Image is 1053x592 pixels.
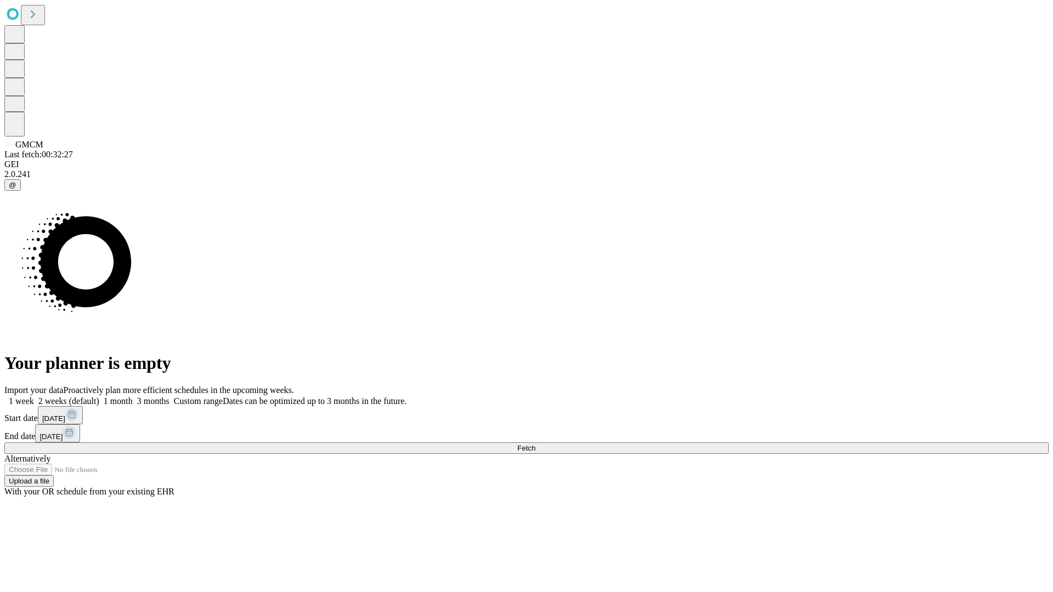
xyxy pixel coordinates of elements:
[4,179,21,191] button: @
[4,406,1049,424] div: Start date
[104,396,133,406] span: 1 month
[4,475,54,487] button: Upload a file
[517,444,535,452] span: Fetch
[174,396,223,406] span: Custom range
[4,169,1049,179] div: 2.0.241
[223,396,406,406] span: Dates can be optimized up to 3 months in the future.
[4,454,50,463] span: Alternatively
[4,353,1049,373] h1: Your planner is empty
[9,396,34,406] span: 1 week
[4,424,1049,442] div: End date
[35,424,80,442] button: [DATE]
[4,385,64,395] span: Import your data
[4,150,73,159] span: Last fetch: 00:32:27
[39,432,63,441] span: [DATE]
[137,396,169,406] span: 3 months
[4,487,174,496] span: With your OR schedule from your existing EHR
[4,442,1049,454] button: Fetch
[4,160,1049,169] div: GEI
[15,140,43,149] span: GMCM
[42,414,65,423] span: [DATE]
[38,396,99,406] span: 2 weeks (default)
[64,385,294,395] span: Proactively plan more efficient schedules in the upcoming weeks.
[38,406,83,424] button: [DATE]
[9,181,16,189] span: @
